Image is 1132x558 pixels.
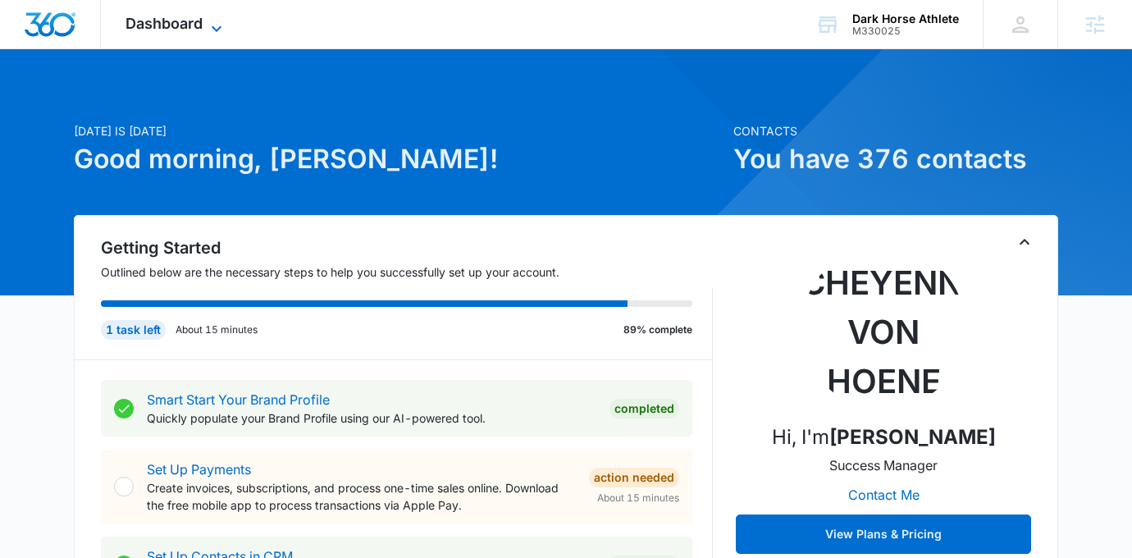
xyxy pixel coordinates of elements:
div: Action Needed [589,468,679,487]
h1: You have 376 contacts [733,139,1058,179]
div: v 4.0.25 [46,26,80,39]
div: Domain Overview [62,97,147,107]
div: account id [852,25,959,37]
button: Toggle Collapse [1015,232,1034,252]
h2: Getting Started [101,236,713,260]
div: account name [852,12,959,25]
img: website_grey.svg [26,43,39,56]
div: 1 task left [101,320,166,340]
button: View Plans & Pricing [736,515,1031,554]
p: Contacts [733,122,1058,139]
p: About 15 minutes [176,322,258,337]
img: Cheyenne von Hoene [801,245,965,409]
p: [DATE] is [DATE] [74,122,723,139]
p: Hi, I'm [772,423,996,452]
img: logo_orange.svg [26,26,39,39]
span: Dashboard [126,15,203,32]
p: Success Manager [829,455,938,475]
img: tab_domain_overview_orange.svg [44,95,57,108]
a: Set Up Payments [147,461,251,478]
span: About 15 minutes [597,491,679,505]
p: Create invoices, subscriptions, and process one-time sales online. Download the free mobile app t... [147,479,576,514]
strong: [PERSON_NAME] [829,425,996,449]
div: Keywords by Traffic [181,97,276,107]
div: Domain: [DOMAIN_NAME] [43,43,180,56]
button: Contact Me [832,475,936,515]
p: Outlined below are the necessary steps to help you successfully set up your account. [101,263,713,281]
img: tab_keywords_by_traffic_grey.svg [163,95,176,108]
a: Smart Start Your Brand Profile [147,391,330,408]
p: Quickly populate your Brand Profile using our AI-powered tool. [147,409,596,427]
div: Completed [609,399,679,418]
p: 89% complete [623,322,692,337]
h1: Good morning, [PERSON_NAME]! [74,139,723,179]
